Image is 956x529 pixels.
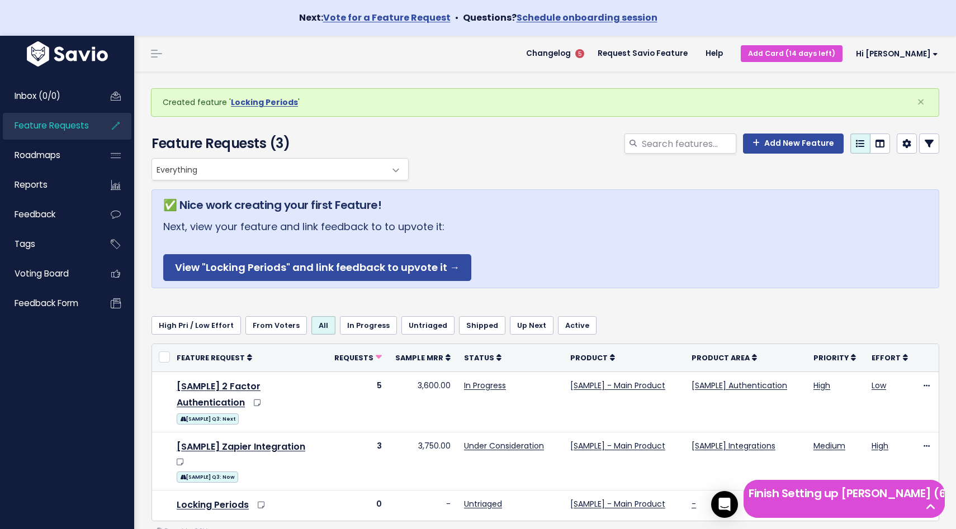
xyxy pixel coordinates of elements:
span: Changelog [526,50,571,58]
a: High [813,380,830,391]
a: In Progress [464,380,506,391]
span: Roadmaps [15,149,60,161]
div: Created feature ' ' [151,88,939,117]
a: High Pri / Low Effort [152,316,241,334]
a: From Voters [245,316,307,334]
a: Schedule onboarding session [517,11,657,24]
input: Search features... [641,134,736,154]
a: Request Savio Feature [589,45,697,62]
span: Hi [PERSON_NAME] [856,50,938,58]
a: Shipped [459,316,505,334]
span: Feature Request [177,353,245,363]
span: Sample MRR [395,353,443,363]
a: Help [697,45,732,62]
h5: ✅ Nice work creating your first Feature! [163,197,927,213]
a: [SAMPLE] Authentication [692,380,787,391]
a: Status [464,352,501,363]
span: Requests [334,353,373,363]
a: Tags [3,231,93,257]
a: Untriaged [464,498,502,509]
a: [SAMPLE] Q3: Now [177,469,238,483]
a: Locking Periods [177,498,249,511]
td: 3,750.00 [389,432,457,490]
td: 3,600.00 [389,372,457,432]
a: Voting Board [3,261,93,287]
a: Vote for a Feature Request [323,11,451,24]
a: In Progress [340,316,397,334]
a: Up Next [510,316,553,334]
a: Untriaged [401,316,455,334]
a: Effort [872,352,908,363]
a: Product [570,352,615,363]
a: Feedback form [3,290,93,316]
span: Feedback [15,208,55,220]
strong: Next: [299,11,451,24]
span: 5 [575,49,584,58]
h5: Finish Setting up [PERSON_NAME] (6 left) [749,485,940,502]
span: • [455,11,458,24]
td: - [389,490,457,521]
img: logo-white.9d6f32f41409.svg [24,41,111,66]
span: Feedback form [15,297,78,309]
span: Everything [152,158,409,180]
span: Reports [15,179,48,190]
a: Add Card (14 days left) [741,45,843,61]
a: [SAMPLE] Zapier Integration [177,440,305,453]
a: Feature Requests [3,113,93,139]
a: High [872,440,888,451]
a: All [311,316,335,334]
a: Inbox (0/0) [3,83,93,109]
td: 5 [328,372,389,432]
a: [SAMPLE] - Main Product [570,440,665,451]
span: Voting Board [15,268,69,279]
a: Feedback [3,202,93,227]
div: Open Intercom Messenger [711,491,738,518]
a: Priority [813,352,856,363]
a: [SAMPLE] - Main Product [570,380,665,391]
a: [SAMPLE] - Main Product [570,498,665,509]
a: Sample MRR [395,352,451,363]
span: Product Area [692,353,750,363]
a: [SAMPLE] Integrations [692,440,775,451]
h4: Feature Requests (3) [152,134,403,154]
td: 3 [328,432,389,490]
span: Inbox (0/0) [15,90,60,102]
a: Feature Request [177,352,252,363]
span: Priority [813,353,849,363]
td: 0 [328,490,389,521]
span: Status [464,353,494,363]
a: Add New Feature [743,134,844,154]
span: Effort [872,353,901,363]
a: [SAMPLE] Q3: Next [177,411,239,425]
button: Close [906,89,936,116]
span: Product [570,353,608,363]
a: Product Area [692,352,757,363]
a: Hi [PERSON_NAME] [843,45,947,63]
a: [SAMPLE] 2 Factor Authentication [177,380,261,409]
a: Medium [813,440,845,451]
a: Roadmaps [3,142,93,168]
span: [SAMPLE] Q3: Now [177,471,238,483]
span: [SAMPLE] Q3: Next [177,413,239,425]
a: Under Consideration [464,440,544,451]
span: Feature Requests [15,120,89,131]
a: Locking Periods [231,97,298,108]
span: Tags [15,238,35,250]
ul: Filter feature requests [152,316,939,334]
a: Active [558,316,597,334]
a: - [692,498,696,509]
a: Requests [334,352,382,363]
a: Reports [3,172,93,198]
strong: Questions? [463,11,657,24]
span: Everything [152,159,386,180]
a: View "Locking Periods" and link feedback to upvote it → [163,254,471,282]
p: Next, view your feature and link feedback to to upvote it: [163,218,927,281]
span: × [917,93,925,111]
a: Low [872,380,886,391]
